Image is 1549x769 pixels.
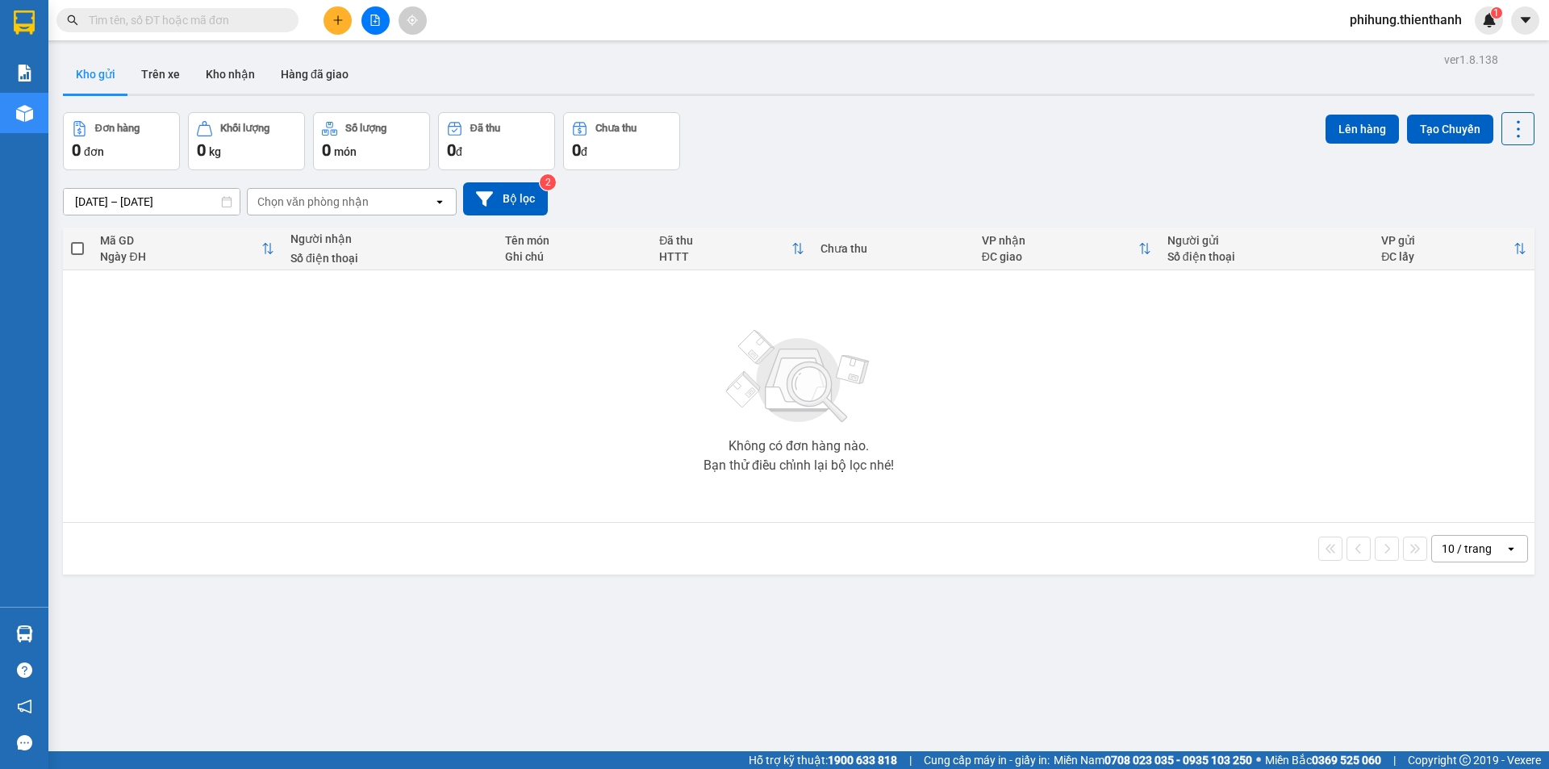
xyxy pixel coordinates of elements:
[1518,13,1533,27] span: caret-down
[1104,754,1252,767] strong: 0708 023 035 - 0935 103 250
[95,123,140,134] div: Đơn hàng
[257,194,369,210] div: Chọn văn phòng nhận
[1505,542,1518,555] svg: open
[704,459,894,472] div: Bạn thử điều chỉnh lại bộ lọc nhé!
[128,55,193,94] button: Trên xe
[924,751,1050,769] span: Cung cấp máy in - giấy in:
[1337,10,1475,30] span: phihung.thienthanh
[1381,250,1514,263] div: ĐC lấy
[729,440,869,453] div: Không có đơn hàng nào.
[72,140,81,160] span: 0
[290,252,488,265] div: Số điện thoại
[820,242,965,255] div: Chưa thu
[1256,757,1261,763] span: ⚪️
[470,123,500,134] div: Đã thu
[63,112,180,170] button: Đơn hàng0đơn
[659,234,791,247] div: Đã thu
[322,140,331,160] span: 0
[64,189,240,215] input: Select a date range.
[16,65,33,81] img: solution-icon
[1167,234,1365,247] div: Người gửi
[193,55,268,94] button: Kho nhận
[188,112,305,170] button: Khối lượng0kg
[14,10,35,35] img: logo-vxr
[1511,6,1539,35] button: caret-down
[332,15,344,26] span: plus
[67,15,78,26] span: search
[16,625,33,642] img: warehouse-icon
[1493,7,1499,19] span: 1
[1373,228,1534,270] th: Toggle SortBy
[100,250,261,263] div: Ngày ĐH
[92,228,282,270] th: Toggle SortBy
[84,145,104,158] span: đơn
[370,15,381,26] span: file-add
[407,15,418,26] span: aim
[505,234,644,247] div: Tên món
[197,140,206,160] span: 0
[438,112,555,170] button: Đã thu0đ
[209,145,221,158] span: kg
[540,174,556,190] sup: 2
[447,140,456,160] span: 0
[563,112,680,170] button: Chưa thu0đ
[659,250,791,263] div: HTTT
[361,6,390,35] button: file-add
[89,11,279,29] input: Tìm tên, số ĐT hoặc mã đơn
[1459,754,1471,766] span: copyright
[581,145,587,158] span: đ
[1326,115,1399,144] button: Lên hàng
[505,250,644,263] div: Ghi chú
[313,112,430,170] button: Số lượng0món
[1393,751,1396,769] span: |
[982,234,1138,247] div: VP nhận
[16,105,33,122] img: warehouse-icon
[572,140,581,160] span: 0
[100,234,261,247] div: Mã GD
[334,145,357,158] span: món
[463,182,548,215] button: Bộ lọc
[974,228,1159,270] th: Toggle SortBy
[324,6,352,35] button: plus
[63,55,128,94] button: Kho gửi
[651,228,812,270] th: Toggle SortBy
[345,123,386,134] div: Số lượng
[220,123,269,134] div: Khối lượng
[1407,115,1493,144] button: Tạo Chuyến
[595,123,637,134] div: Chưa thu
[1381,234,1514,247] div: VP gửi
[1167,250,1365,263] div: Số điện thoại
[1054,751,1252,769] span: Miền Nam
[17,735,32,750] span: message
[17,662,32,678] span: question-circle
[982,250,1138,263] div: ĐC giao
[1265,751,1381,769] span: Miền Bắc
[909,751,912,769] span: |
[1491,7,1502,19] sup: 1
[456,145,462,158] span: đ
[1442,541,1492,557] div: 10 / trang
[268,55,361,94] button: Hàng đã giao
[749,751,897,769] span: Hỗ trợ kỹ thuật:
[290,232,488,245] div: Người nhận
[17,699,32,714] span: notification
[1444,51,1498,69] div: ver 1.8.138
[718,320,879,433] img: svg+xml;base64,PHN2ZyBjbGFzcz0ibGlzdC1wbHVnX19zdmciIHhtbG5zPSJodHRwOi8vd3d3LnczLm9yZy8yMDAwL3N2Zy...
[1482,13,1497,27] img: icon-new-feature
[1312,754,1381,767] strong: 0369 525 060
[433,195,446,208] svg: open
[828,754,897,767] strong: 1900 633 818
[399,6,427,35] button: aim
